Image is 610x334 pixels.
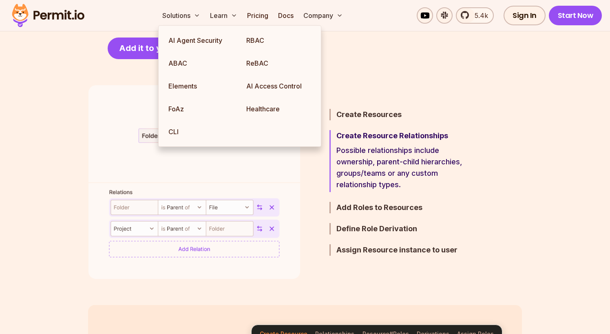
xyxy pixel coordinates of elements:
[329,202,479,213] button: Add Roles to Resources
[549,6,602,25] a: Start Now
[119,42,192,54] span: Add it to your app
[336,109,479,120] h3: Create Resources
[329,109,479,120] button: Create Resources
[162,97,240,120] a: FoAz
[275,7,297,24] a: Docs
[336,223,479,234] h3: Define Role Derivation
[470,11,488,20] span: 5.4k
[336,145,479,190] p: Possible relationships include ownership, parent-child hierarchies, groups/teams or any custom re...
[329,244,479,256] button: Assign Resource instance to user
[159,7,203,24] button: Solutions
[8,2,88,29] img: Permit logo
[162,120,240,143] a: CLI
[240,75,318,97] a: AI Access Control
[108,38,203,59] a: Add it to your app
[244,7,272,24] a: Pricing
[329,223,479,234] button: Define Role Derivation
[162,75,240,97] a: Elements
[240,29,318,52] a: RBAC
[329,130,479,192] button: Create Resource RelationshipsPossible relationships include ownership, parent-child hierarchies, ...
[504,6,546,25] a: Sign In
[240,97,318,120] a: Healthcare
[456,7,494,24] a: 5.4k
[207,7,241,24] button: Learn
[336,202,479,213] h3: Add Roles to Resources
[162,52,240,75] a: ABAC
[336,244,479,256] h3: Assign Resource instance to user
[336,130,479,142] h3: Create Resource Relationships
[162,29,240,52] a: AI Agent Security
[300,7,346,24] button: Company
[240,52,318,75] a: ReBAC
